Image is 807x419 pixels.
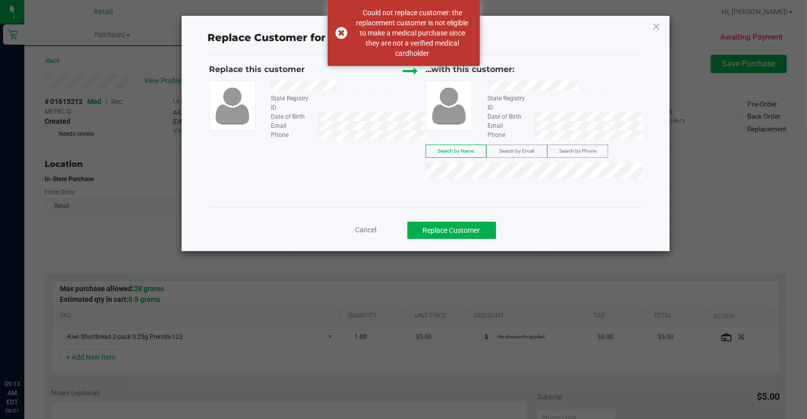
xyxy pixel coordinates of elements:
span: Search by Phone [559,148,597,154]
div: Date of Birth [263,112,318,121]
div: State Registry ID [263,94,318,112]
span: Search by Name [438,148,474,154]
div: Email [263,121,318,130]
div: Phone [480,130,534,139]
img: user-icon.png [428,85,470,126]
div: State Registry ID [480,94,534,112]
div: Phone [263,130,318,139]
span: ...with this customer: [426,64,514,74]
span: Cancel [356,226,377,234]
button: Replace Customer [407,222,496,239]
div: Date of Birth [480,112,534,121]
span: Search by Email [500,148,535,154]
span: Replace this customer [209,64,305,74]
img: user-icon.png [212,85,253,126]
span: Replace Customer for Order #01615212 [201,29,421,47]
div: Could not replace customer: the replacement customer is not eligible to make a medical purchase s... [353,8,472,58]
div: Email [480,121,534,130]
